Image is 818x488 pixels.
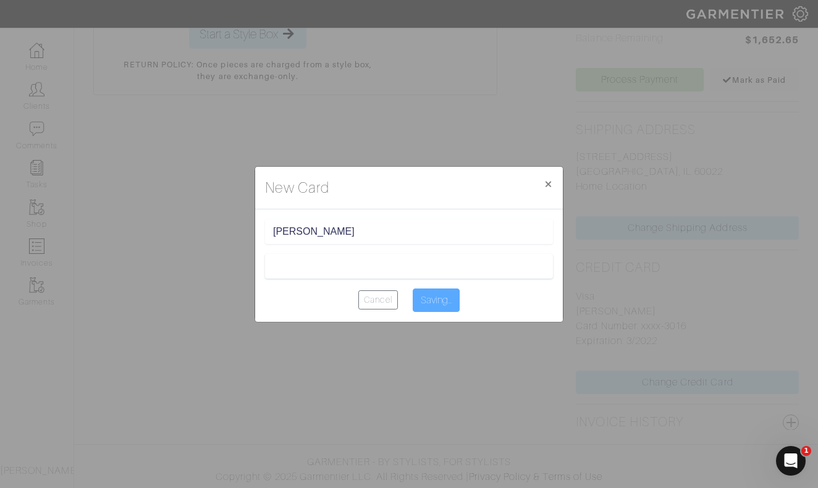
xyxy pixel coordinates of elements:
[801,446,811,456] span: 1
[273,260,545,272] iframe: Secure card payment input frame
[413,288,460,312] input: Saving...
[776,446,806,476] iframe: Intercom live chat
[358,290,397,309] a: Cancel
[265,177,329,199] h4: New Card
[273,226,545,238] input: Cardholder Name
[544,175,553,192] span: ×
